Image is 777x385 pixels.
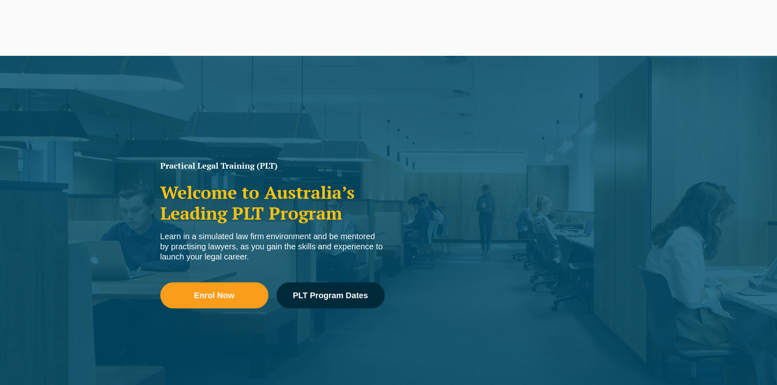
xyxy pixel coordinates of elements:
[293,291,368,299] span: PLT Program Dates
[160,162,385,170] h1: Practical Legal Training (PLT)
[160,182,385,223] h2: Welcome to Australia’s Leading PLT Program
[160,282,268,308] a: Enrol Now
[160,231,385,262] div: Learn in a simulated law firm environment and be mentored by practising lawyers, as you gain the ...
[194,291,235,299] span: Enrol Now
[277,282,385,308] a: PLT Program Dates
